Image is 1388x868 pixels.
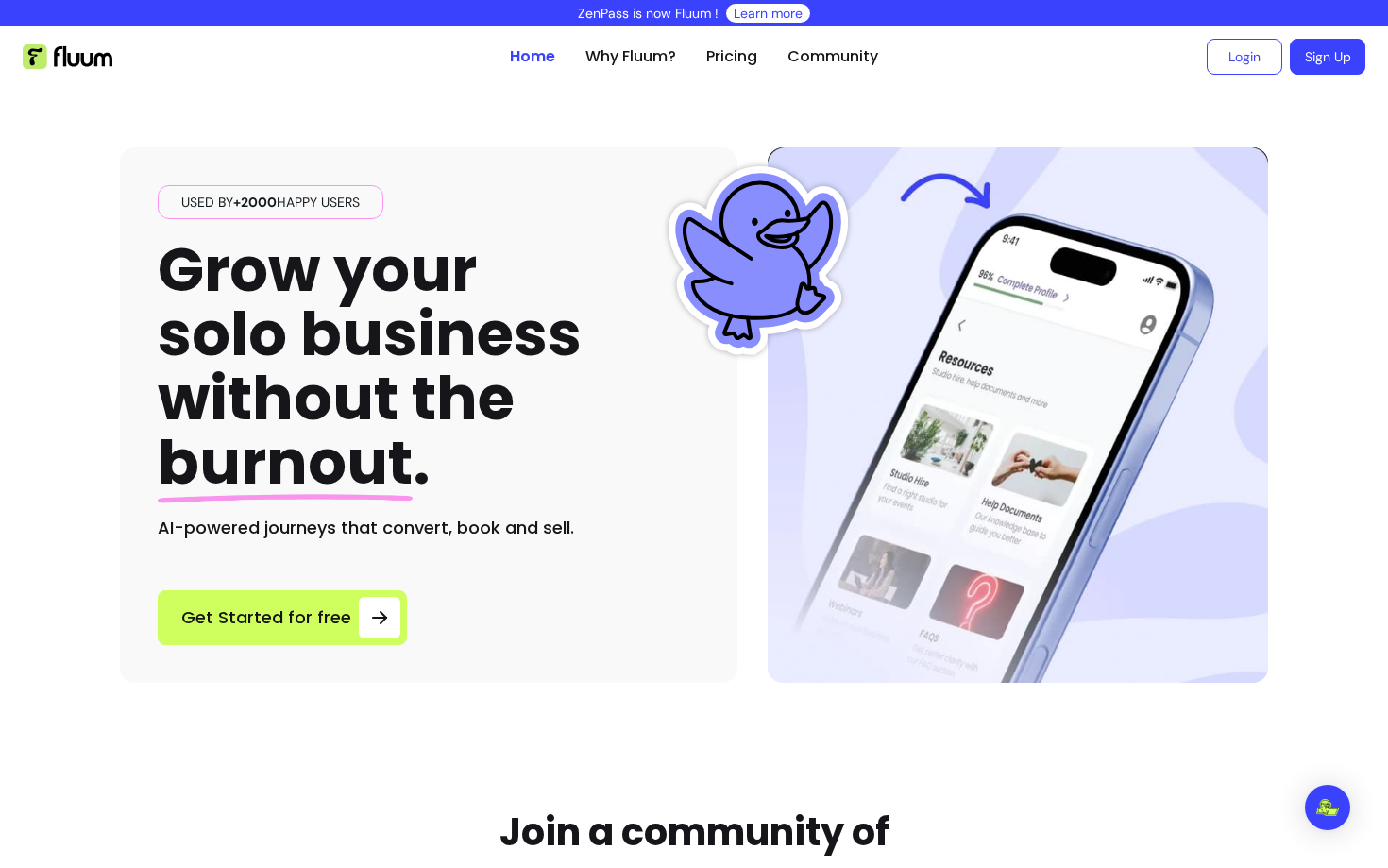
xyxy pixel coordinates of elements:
[1305,785,1350,830] div: Open Intercom Messenger
[158,590,407,645] a: Get Started for free
[706,45,757,68] a: Pricing
[174,193,367,212] span: Used by happy users
[1290,39,1365,75] a: Sign Up
[664,166,853,355] img: Fluum Duck sticker
[181,604,351,631] span: Get Started for free
[233,194,277,211] span: +2000
[510,45,555,68] a: Home
[158,515,700,541] h2: AI-powered journeys that convert, book and sell.
[787,45,878,68] a: Community
[23,44,112,69] img: Fluum Logo
[158,420,413,504] span: burnout
[768,147,1268,683] img: Hero
[585,45,676,68] a: Why Fluum?
[158,238,582,496] h1: Grow your solo business without the .
[1207,39,1282,75] a: Login
[578,4,719,23] p: ZenPass is now Fluum !
[734,4,803,23] a: Learn more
